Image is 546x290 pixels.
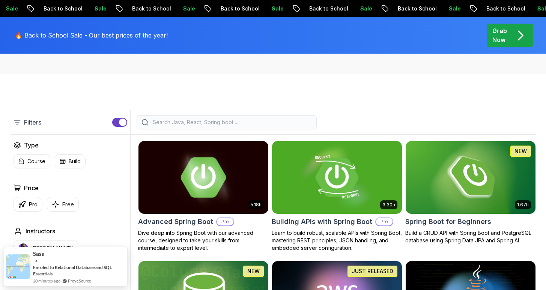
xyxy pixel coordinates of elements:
a: Advanced Spring Boot card5.18hAdvanced Spring BootProDive deep into Spring Boot with our advanced... [138,141,269,252]
p: Grab Now [492,26,507,44]
span: 20 minutes ago [33,278,60,284]
button: Free [47,197,79,212]
p: [PERSON_NAME] [31,245,73,252]
input: Search Java, React, Spring boot ... [151,119,312,126]
p: Build a CRUD API with Spring Boot and PostgreSQL database using Spring Data JPA and Spring AI [405,229,536,244]
p: Back to School [387,5,438,12]
p: Pro [29,201,38,208]
img: instructor img [18,243,28,253]
p: Pro [376,218,393,225]
p: Back to School [475,5,526,12]
span: -> [33,258,38,264]
img: Advanced Spring Boot card [135,139,271,215]
p: Build [69,158,81,165]
button: instructor img[PERSON_NAME] [14,240,78,257]
button: Build [55,154,86,168]
h2: Advanced Spring Boot [138,216,213,227]
h2: Spring Boot for Beginners [405,216,491,227]
p: Sale [438,5,462,12]
h2: Type [24,141,39,150]
img: provesource social proof notification image [6,254,30,279]
span: Sasa [33,251,45,257]
p: NEW [247,267,260,275]
p: 🔥 Back to School Sale - Our best prices of the year! [15,31,168,40]
button: Pro [14,197,42,212]
h2: Building APIs with Spring Boot [272,216,372,227]
button: Course [14,154,50,168]
p: NEW [514,147,527,155]
p: Sale [172,5,196,12]
p: Learn to build robust, scalable APIs with Spring Boot, mastering REST principles, JSON handling, ... [272,229,402,252]
p: Back to School [33,5,84,12]
img: Spring Boot for Beginners card [406,141,535,214]
a: Building APIs with Spring Boot card3.30hBuilding APIs with Spring BootProLearn to build robust, s... [272,141,402,252]
a: Spring Boot for Beginners card1.67hNEWSpring Boot for BeginnersBuild a CRUD API with Spring Boot ... [405,141,536,244]
p: Back to School [298,5,349,12]
p: Filters [24,118,41,127]
p: Back to School [210,5,261,12]
a: ProveSource [68,278,91,284]
p: Sale [349,5,373,12]
h2: Price [24,183,39,192]
p: Sale [84,5,108,12]
p: Pro [217,218,233,225]
p: Sale [261,5,285,12]
p: 5.18h [251,202,262,208]
h2: Instructors [26,227,55,236]
p: Dive deep into Spring Boot with our advanced course, designed to take your skills from intermedia... [138,229,269,252]
p: Back to School [121,5,172,12]
p: 3.30h [382,202,395,208]
p: 1.67h [517,202,529,208]
a: Enroled to Relational Database and SQL Essentials [33,264,125,277]
p: Free [62,201,74,208]
p: JUST RELEASED [352,267,393,275]
img: Building APIs with Spring Boot card [272,141,402,214]
p: Course [27,158,45,165]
